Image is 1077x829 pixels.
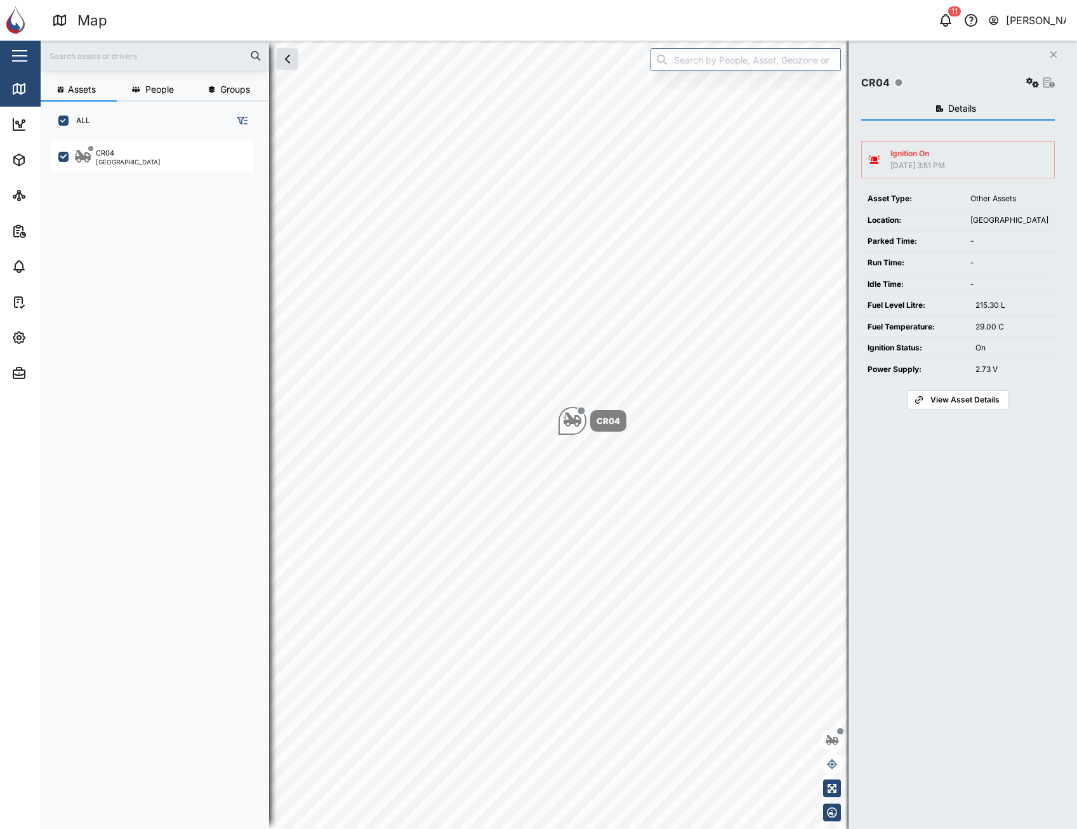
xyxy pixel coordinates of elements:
[96,159,161,165] div: [GEOGRAPHIC_DATA]
[890,148,945,160] div: Ignition On
[68,85,96,94] span: Assets
[890,160,945,172] div: [DATE] 3:51 PM
[868,215,958,227] div: Location:
[970,215,1048,227] div: [GEOGRAPHIC_DATA]
[868,300,963,312] div: Fuel Level Litre:
[33,189,63,202] div: Sites
[868,321,963,333] div: Fuel Temperature:
[77,10,107,32] div: Map
[41,41,1077,829] canvas: Map
[970,279,1048,291] div: -
[975,342,1048,354] div: On
[220,85,250,94] span: Groups
[970,235,1048,248] div: -
[48,46,261,65] input: Search assets or drivers
[33,224,76,238] div: Reports
[558,407,626,435] div: Map marker
[33,82,62,96] div: Map
[868,193,958,205] div: Asset Type:
[868,235,958,248] div: Parked Time:
[145,85,174,94] span: People
[51,136,268,819] div: grid
[651,48,841,71] input: Search by People, Asset, Geozone or Place
[868,342,963,354] div: Ignition Status:
[33,331,78,345] div: Settings
[907,390,1008,409] a: View Asset Details
[948,104,976,113] span: Details
[33,260,72,274] div: Alarms
[96,148,114,159] div: CR04
[970,257,1048,269] div: -
[868,364,963,376] div: Power Supply:
[69,116,90,126] label: ALL
[948,6,961,17] div: 11
[597,414,620,427] div: CR04
[33,153,72,167] div: Assets
[970,193,1048,205] div: Other Assets
[33,295,68,309] div: Tasks
[33,366,70,380] div: Admin
[33,117,90,131] div: Dashboard
[868,257,958,269] div: Run Time:
[988,11,1067,29] button: [PERSON_NAME]
[1006,13,1067,29] div: [PERSON_NAME]
[861,75,890,91] div: CR04
[868,279,958,291] div: Idle Time:
[975,364,1048,376] div: 2.73 V
[975,321,1048,333] div: 29.00 C
[975,300,1048,312] div: 215.30 L
[930,391,1000,409] span: View Asset Details
[6,6,34,34] img: Main Logo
